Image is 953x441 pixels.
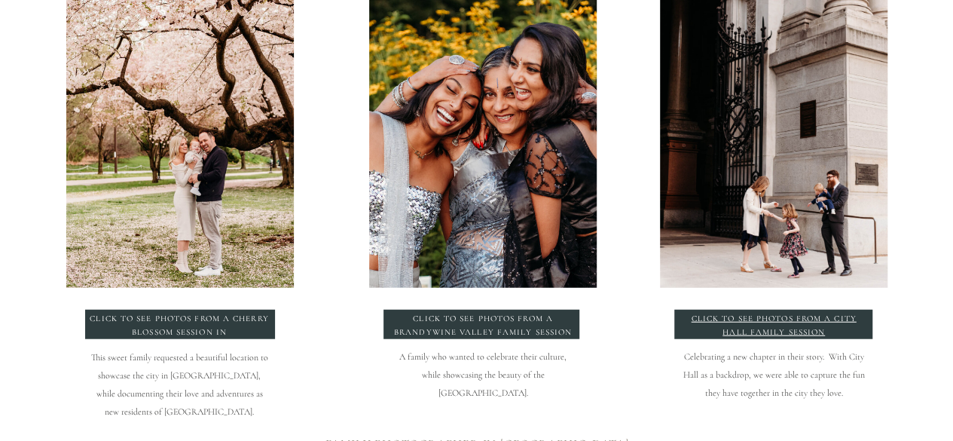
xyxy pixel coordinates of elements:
[393,312,574,335] a: click to see photos from a Brandywine Valley Family Session
[393,348,574,419] p: A family who wanted to celebrate their culture, while showcasing the beauty of the [GEOGRAPHIC_DA...
[89,348,270,420] p: This sweet family requested a beautiful location to showcase the city in [GEOGRAPHIC_DATA], while...
[89,312,270,339] a: click to see photos from a Cherry blossom session in [GEOGRAPHIC_DATA]
[683,312,865,335] a: click to see photos from a City hall family session
[683,348,865,419] p: Celebrating a new chapter in their story. With City Hall as a backdrop, we were able to capture t...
